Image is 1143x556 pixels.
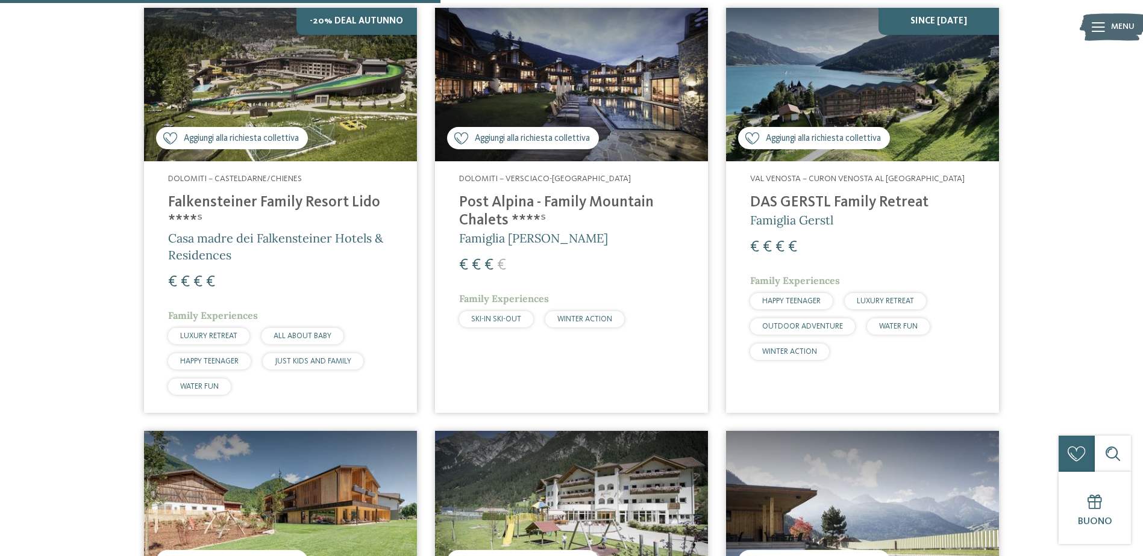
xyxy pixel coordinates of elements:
[471,315,521,323] span: SKI-IN SKI-OUT
[475,132,590,145] span: Aggiungi alla richiesta collettiva
[459,194,684,230] h4: Post Alpina - Family Mountain Chalets ****ˢ
[168,309,258,321] span: Family Experiences
[144,8,417,413] a: Cercate un hotel per famiglie? Qui troverete solo i migliori! Aggiungi alla richiesta collettiva ...
[762,323,843,330] span: OUTDOOR ADVENTURE
[750,212,833,227] span: Famiglia Gerstl
[181,274,190,290] span: €
[763,239,772,255] span: €
[762,348,817,356] span: WINTER ACTION
[459,258,468,273] span: €
[750,194,975,212] h4: DAS GERSTL Family Retreat
[459,230,608,246] span: Famiglia [PERSON_NAME]
[168,175,302,183] span: Dolomiti – Casteldarne/Chienes
[775,239,784,255] span: €
[184,132,299,145] span: Aggiungi alla richiesta collettiva
[168,230,383,262] span: Casa madre dei Falkensteiner Hotels & Residences
[879,323,918,330] span: WATER FUN
[193,274,202,290] span: €
[206,274,215,290] span: €
[766,132,881,145] span: Aggiungi alla richiesta collettiva
[180,383,219,391] span: WATER FUN
[726,8,999,413] a: Cercate un hotel per famiglie? Qui troverete solo i migliori! Aggiungi alla richiesta collettiva ...
[459,292,549,304] span: Family Experiences
[857,297,914,305] span: LUXURY RETREAT
[497,258,506,273] span: €
[484,258,493,273] span: €
[750,239,759,255] span: €
[435,8,708,161] img: Post Alpina - Family Mountain Chalets ****ˢ
[1059,472,1131,544] a: Buono
[750,274,840,286] span: Family Experiences
[180,357,239,365] span: HAPPY TEENAGER
[274,332,331,340] span: ALL ABOUT BABY
[1078,517,1112,527] span: Buono
[168,274,177,290] span: €
[762,297,821,305] span: HAPPY TEENAGER
[435,8,708,413] a: Cercate un hotel per famiglie? Qui troverete solo i migliori! Aggiungi alla richiesta collettiva ...
[144,8,417,161] img: Cercate un hotel per famiglie? Qui troverete solo i migliori!
[459,175,631,183] span: Dolomiti – Versciaco-[GEOGRAPHIC_DATA]
[750,175,965,183] span: Val Venosta – Curon Venosta al [GEOGRAPHIC_DATA]
[726,8,999,161] img: Cercate un hotel per famiglie? Qui troverete solo i migliori!
[788,239,797,255] span: €
[180,332,237,340] span: LUXURY RETREAT
[275,357,351,365] span: JUST KIDS AND FAMILY
[472,258,481,273] span: €
[168,194,393,230] h4: Falkensteiner Family Resort Lido ****ˢ
[557,315,612,323] span: WINTER ACTION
